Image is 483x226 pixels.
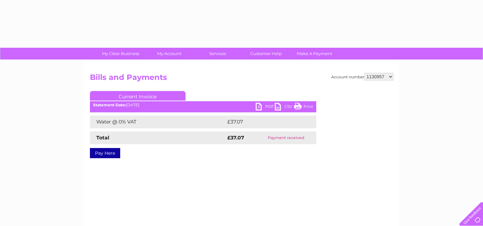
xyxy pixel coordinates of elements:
td: Payment received [256,131,316,144]
a: Make A Payment [288,48,341,60]
a: My Account [143,48,195,60]
a: Customer Help [240,48,292,60]
a: Services [191,48,244,60]
div: Account number [331,73,393,81]
td: Water @ 0% VAT [90,116,226,128]
a: PDF [256,103,275,112]
div: [DATE] [90,103,316,107]
b: Statement Date: [93,102,126,107]
h2: Bills and Payments [90,73,393,85]
a: Pay Here [90,148,120,158]
strong: Total [96,135,109,141]
strong: £37.07 [227,135,244,141]
a: My Clear Business [94,48,147,60]
td: £37.07 [226,116,303,128]
a: CSV [275,103,294,112]
a: Print [294,103,313,112]
a: Current Invoice [90,91,186,101]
